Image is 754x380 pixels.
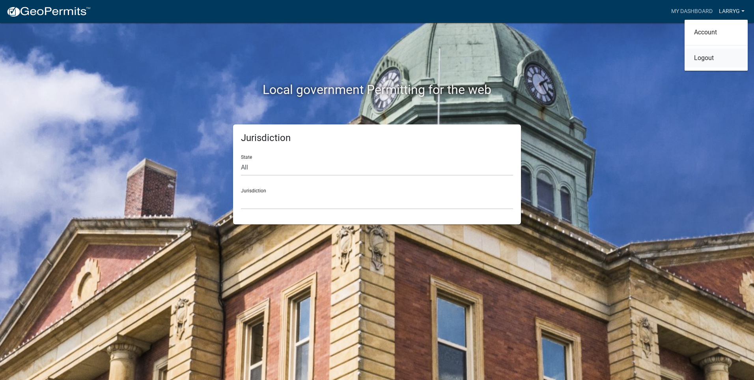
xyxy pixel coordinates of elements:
[668,4,716,19] a: My Dashboard
[158,82,596,97] h2: Local government Permitting for the web
[685,23,748,42] a: Account
[241,132,513,144] h5: Jurisdiction
[716,4,748,19] a: Larryg
[685,20,748,71] div: Larryg
[685,49,748,68] a: Logout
